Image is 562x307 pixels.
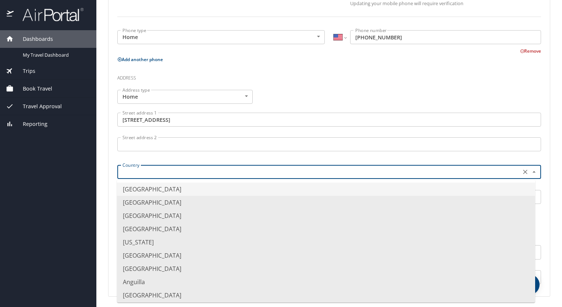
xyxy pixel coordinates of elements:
[530,167,538,176] button: Close
[14,67,35,75] span: Trips
[117,289,535,302] li: [GEOGRAPHIC_DATA]
[117,262,535,275] li: [GEOGRAPHIC_DATA]
[117,70,541,82] h3: Address
[23,52,88,59] span: My Travel Dashboard
[14,85,52,93] span: Book Travel
[117,275,535,289] li: Anguilla
[117,209,535,222] li: [GEOGRAPHIC_DATA]
[14,102,62,110] span: Travel Approval
[7,7,14,22] img: icon-airportal.png
[117,196,535,209] li: [GEOGRAPHIC_DATA]
[14,120,47,128] span: Reporting
[117,222,535,236] li: [GEOGRAPHIC_DATA]
[117,30,325,44] div: Home
[350,1,541,6] p: Updating your mobile phone will require verification
[117,236,535,249] li: [US_STATE]
[520,48,541,54] button: Remove
[14,7,83,22] img: airportal-logo.png
[117,56,163,63] button: Add another phone
[520,167,530,177] button: Clear
[117,90,253,104] div: Home
[14,35,53,43] span: Dashboards
[117,183,535,196] li: [GEOGRAPHIC_DATA]
[117,249,535,262] li: [GEOGRAPHIC_DATA]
